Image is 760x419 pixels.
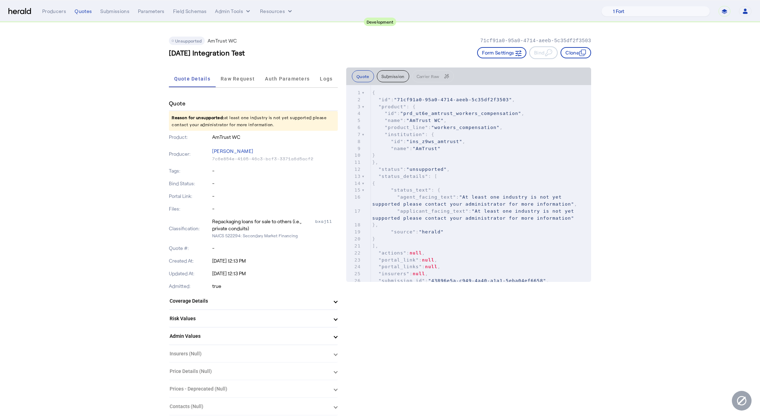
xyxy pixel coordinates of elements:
[372,146,441,151] span: :
[372,167,450,172] span: : ,
[346,270,362,277] div: 25
[372,132,435,137] span: : {
[346,236,362,243] div: 20
[379,174,428,179] span: "status_details"
[169,283,211,290] p: Admitted:
[391,146,410,151] span: "name"
[346,263,362,270] div: 24
[412,70,454,82] button: Carrier Raw
[372,187,441,193] span: : {
[260,8,293,15] button: Resources dropdown menu
[397,194,456,200] span: "agent_facing_text"
[406,139,462,144] span: "ins_z9ws_amtrust"
[169,111,338,131] p: at least one industry is not yet supported please contact your administrator for more information.
[346,110,362,117] div: 4
[372,160,379,165] span: },
[385,125,428,130] span: "product_line"
[372,194,577,207] span: : ,
[419,229,444,234] span: "herald"
[8,8,31,15] img: Herald Logo
[431,125,500,130] span: "workers_compensation"
[175,38,202,43] span: Unsupported
[100,8,129,15] div: Submissions
[410,250,422,256] span: null
[372,208,577,221] span: "At least one industry is not yet supported please contact your administrator for more information"
[397,208,469,214] span: "applicant_facing_text"
[169,205,211,212] p: Files:
[477,47,526,58] button: Form Settings
[170,333,329,340] mat-panel-title: Admin Values
[346,208,362,215] div: 17
[172,115,224,120] span: Reason for unsupported:
[169,134,211,141] p: Product:
[346,194,362,201] div: 16
[372,257,437,263] span: : ,
[42,8,66,15] div: Producers
[215,8,252,15] button: internal dropdown menu
[169,48,245,58] h3: [DATE] Integration Test
[212,134,338,141] p: AmTrust WC
[346,103,362,110] div: 3
[346,228,362,236] div: 19
[391,187,431,193] span: "status_text"
[346,138,362,145] div: 8
[379,278,425,283] span: "submission_id"
[346,159,362,166] div: 11
[346,85,591,282] herald-code-block: quote
[379,167,404,172] span: "status"
[169,180,211,187] p: Bind Status:
[169,193,211,200] p: Portal Link:
[346,243,362,250] div: 21
[372,222,379,227] span: },
[406,167,447,172] span: "unsupported"
[385,111,397,116] span: "id"
[400,111,521,116] span: "prd_ut6e_amtrust_workers_compensation"
[385,132,425,137] span: "institution"
[385,118,403,123] span: "name"
[212,232,338,239] p: NAICS 522294: Secondary Market Financing
[346,124,362,131] div: 6
[372,271,428,276] span: : ,
[372,139,465,144] span: : ,
[346,257,362,264] div: 23
[169,270,211,277] p: Updated At:
[208,37,237,44] p: AmTrust WC
[379,271,410,276] span: "insurers"
[372,278,549,283] span: : ,
[174,76,210,81] span: Quote Details
[212,156,338,162] p: 7c6e854e-4105-46c3-bcf3-3371a6d5acf2
[372,174,437,179] span: : [
[346,221,362,228] div: 18
[372,181,375,186] span: {
[173,8,207,15] div: Field Schemas
[372,153,375,158] span: }
[352,70,374,82] button: Quote
[372,194,574,207] span: "At least one industry is not yet supported please contact your administrator for more information"
[169,167,211,174] p: Tags:
[170,315,329,322] mat-panel-title: Risk Values
[377,70,409,82] button: Submission
[320,76,332,81] span: Logs
[379,257,419,263] span: "portal_link"
[169,257,211,264] p: Created At:
[391,139,403,144] span: "id"
[372,236,375,241] span: }
[379,250,406,256] span: "actions"
[372,208,577,221] span: :
[346,145,362,152] div: 9
[346,277,362,284] div: 26
[406,118,444,123] span: "AmTrust WC"
[75,8,92,15] div: Quotes
[169,150,211,157] p: Producer:
[413,271,425,276] span: null
[346,117,362,124] div: 5
[346,131,362,138] div: 7
[425,264,437,269] span: null
[372,97,515,102] span: : ,
[346,250,362,257] div: 22
[372,250,425,256] span: : ,
[346,173,362,180] div: 13
[413,146,441,151] span: "AmTrust"
[212,205,338,212] p: -
[315,218,338,232] div: bxaj1l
